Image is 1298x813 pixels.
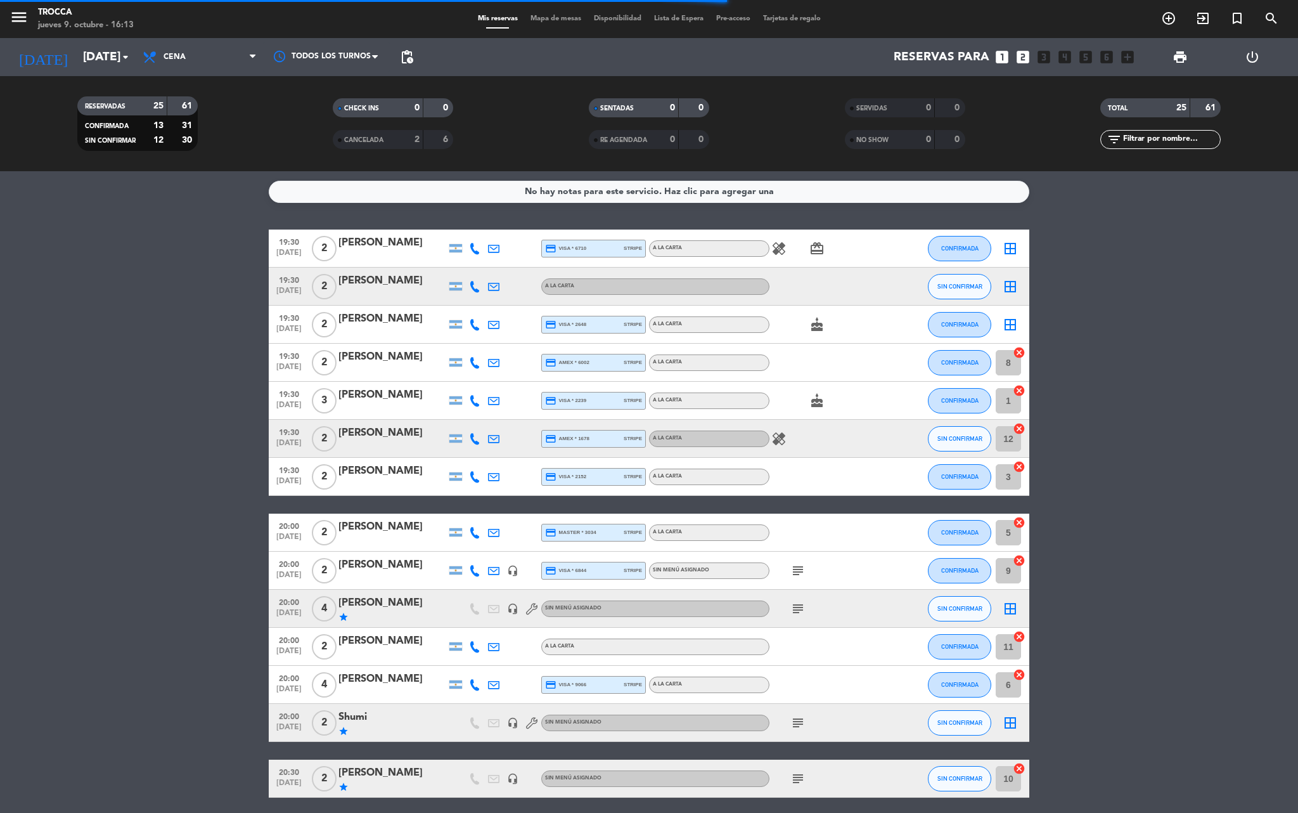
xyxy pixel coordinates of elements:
span: 2 [312,634,337,660]
span: pending_actions [399,49,414,65]
i: menu [10,8,29,27]
i: credit_card [545,565,556,576]
span: Sin menú asignado [653,568,709,573]
span: A LA CARTA [653,398,682,403]
span: Sin menú asignado [545,720,601,725]
span: Cena [164,53,186,62]
span: stripe [624,472,642,481]
i: filter_list [1107,132,1122,147]
span: CONFIRMADA [941,397,979,404]
i: subject [790,601,806,616]
span: SIN CONFIRMAR [937,605,982,612]
span: 19:30 [273,310,305,325]
i: border_all [1003,279,1018,294]
i: cancel [1013,668,1025,681]
i: headset_mic [507,717,518,729]
i: cake [809,393,825,408]
span: master * 3034 [545,527,596,538]
div: Trocca [38,6,134,19]
span: 2 [312,312,337,337]
span: SIN CONFIRMAR [937,775,982,782]
span: A LA CARTA [653,245,682,250]
i: cancel [1013,554,1025,567]
span: A LA CARTA [653,682,682,687]
span: [DATE] [273,439,305,453]
i: credit_card [545,319,556,330]
i: credit_card [545,471,556,483]
span: [DATE] [273,533,305,547]
span: TOTAL [1108,105,1128,112]
i: star [338,612,349,622]
span: A LA CARTA [653,322,682,327]
span: [DATE] [273,723,305,738]
span: visa * 6844 [545,565,586,576]
span: 20:00 [273,594,305,609]
strong: 25 [153,101,164,110]
button: CONFIRMADA [928,672,991,698]
i: cancel [1013,384,1025,397]
span: 2 [312,766,337,791]
span: RESERVADAS [85,103,125,110]
i: exit_to_app [1195,11,1211,26]
i: looks_two [1015,49,1031,65]
i: turned_in_not [1230,11,1245,26]
div: [PERSON_NAME] [338,633,446,649]
strong: 0 [954,103,962,112]
div: [PERSON_NAME] [338,349,446,365]
strong: 61 [1205,103,1218,112]
i: credit_card [545,527,556,538]
i: border_all [1003,241,1018,256]
span: visa * 2648 [545,319,586,330]
strong: 0 [698,135,706,144]
span: 2 [312,350,337,375]
i: looks_4 [1057,49,1073,65]
i: headset_mic [507,565,518,576]
i: card_giftcard [809,241,825,256]
div: [PERSON_NAME] [338,425,446,441]
div: [PERSON_NAME] [338,765,446,781]
button: CONFIRMADA [928,520,991,545]
span: 2 [312,464,337,490]
i: border_all [1003,601,1018,616]
span: stripe [624,320,642,328]
i: cancel [1013,422,1025,435]
span: [DATE] [273,287,305,301]
div: [PERSON_NAME] [338,235,446,251]
button: CONFIRMADA [928,350,991,375]
i: looks_6 [1098,49,1115,65]
span: [DATE] [273,571,305,585]
button: SIN CONFIRMAR [928,274,991,299]
i: credit_card [545,433,556,445]
span: 19:30 [273,462,305,477]
span: stripe [624,396,642,405]
strong: 0 [926,135,931,144]
button: CONFIRMADA [928,558,991,583]
i: cancel [1013,762,1025,775]
i: healing [771,431,787,446]
strong: 0 [670,103,675,112]
strong: 30 [182,136,195,145]
button: SIN CONFIRMAR [928,426,991,452]
span: SIN CONFIRMAR [937,283,982,290]
span: 2 [312,558,337,583]
span: visa * 6710 [545,243,586,254]
span: 20:00 [273,708,305,723]
i: subject [790,715,806,731]
i: healing [771,241,787,256]
span: [DATE] [273,647,305,661]
i: border_all [1003,715,1018,731]
i: subject [790,563,806,578]
i: star [338,782,349,792]
span: 19:30 [273,272,305,287]
i: add_circle_outline [1161,11,1176,26]
span: visa * 9066 [545,679,586,691]
div: jueves 9. octubre - 16:13 [38,19,134,32]
span: 2 [312,236,337,261]
span: stripe [624,528,642,537]
i: cancel [1013,516,1025,529]
span: 2 [312,520,337,545]
i: credit_card [545,357,556,368]
span: visa * 2239 [545,395,586,406]
span: CHECK INS [344,105,379,112]
span: RE AGENDADA [600,137,647,143]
